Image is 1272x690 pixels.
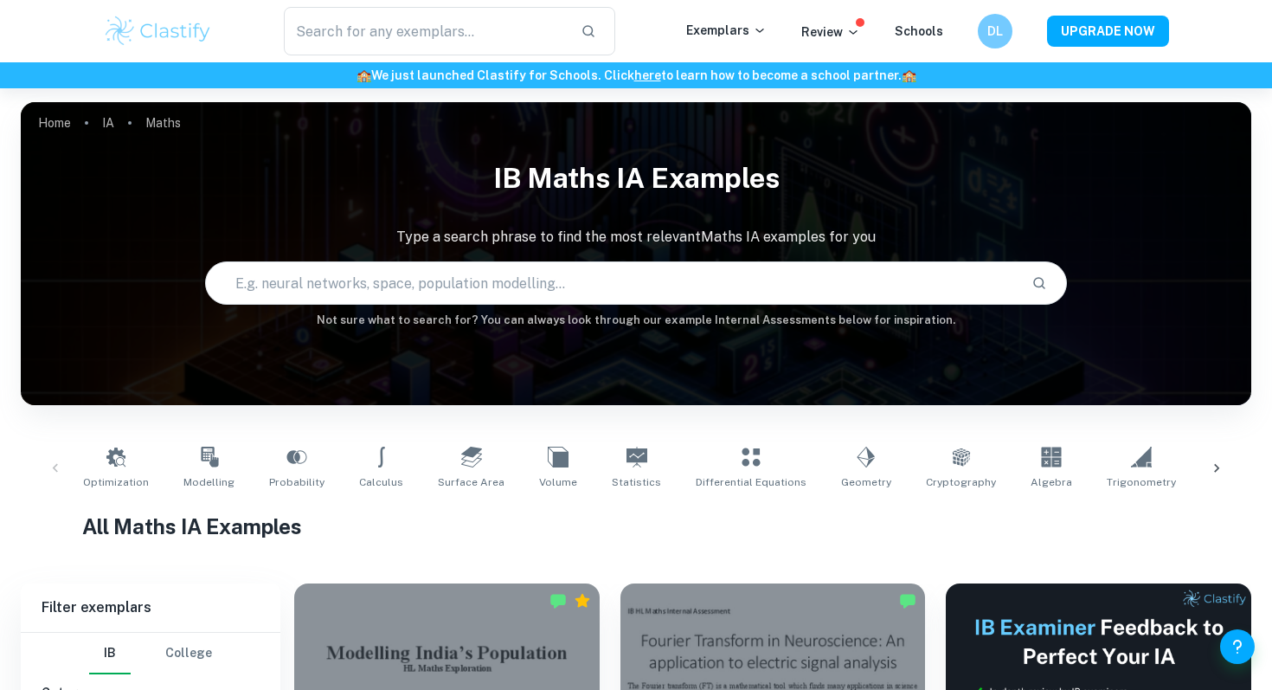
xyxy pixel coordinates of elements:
[895,24,943,38] a: Schools
[978,14,1012,48] button: DL
[359,474,403,490] span: Calculus
[1031,474,1072,490] span: Algebra
[1047,16,1169,47] button: UPGRADE NOW
[549,592,567,609] img: Marked
[612,474,661,490] span: Statistics
[145,113,181,132] p: Maths
[539,474,577,490] span: Volume
[926,474,996,490] span: Cryptography
[21,227,1251,248] p: Type a search phrase to find the most relevant Maths IA examples for you
[21,312,1251,329] h6: Not sure what to search for? You can always look through our example Internal Assessments below f...
[103,14,213,48] img: Clastify logo
[438,474,504,490] span: Surface Area
[634,68,661,82] a: here
[696,474,806,490] span: Differential Equations
[165,633,212,674] button: College
[82,511,1190,542] h1: All Maths IA Examples
[102,111,114,135] a: IA
[1107,474,1176,490] span: Trigonometry
[574,592,591,609] div: Premium
[83,474,149,490] span: Optimization
[21,584,280,632] h6: Filter exemplars
[89,633,131,674] button: IB
[206,259,1017,307] input: E.g. neural networks, space, population modelling...
[841,474,891,490] span: Geometry
[1025,268,1054,298] button: Search
[3,66,1269,85] h6: We just launched Clastify for Schools. Click to learn how to become a school partner.
[38,111,71,135] a: Home
[183,474,234,490] span: Modelling
[899,592,916,609] img: Marked
[284,7,567,55] input: Search for any exemplars...
[902,68,916,82] span: 🏫
[21,151,1251,206] h1: IB Maths IA examples
[89,633,212,674] div: Filter type choice
[686,21,767,40] p: Exemplars
[1220,629,1255,664] button: Help and Feedback
[357,68,371,82] span: 🏫
[269,474,324,490] span: Probability
[986,22,1005,41] h6: DL
[801,23,860,42] p: Review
